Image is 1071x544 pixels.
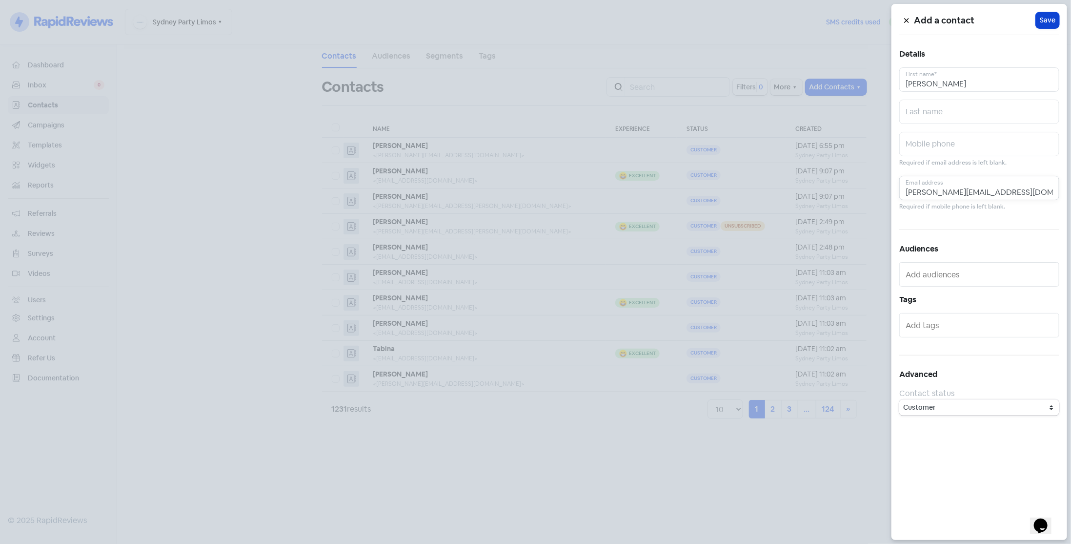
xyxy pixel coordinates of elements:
[1036,12,1059,28] button: Save
[899,293,1059,307] h5: Tags
[1040,15,1055,25] span: Save
[899,176,1059,200] input: Email address
[899,388,1059,399] div: Contact status
[899,367,1059,382] h5: Advanced
[1030,505,1061,534] iframe: chat widget
[899,132,1059,156] input: Mobile phone
[914,13,1036,28] h5: Add a contact
[899,47,1059,62] h5: Details
[899,67,1059,92] input: First name
[899,100,1059,124] input: Last name
[899,158,1007,167] small: Required if email address is left blank.
[899,242,1059,256] h5: Audiences
[899,202,1005,211] small: Required if mobile phone is left blank.
[906,317,1055,333] input: Add tags
[906,267,1055,282] input: Add audiences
